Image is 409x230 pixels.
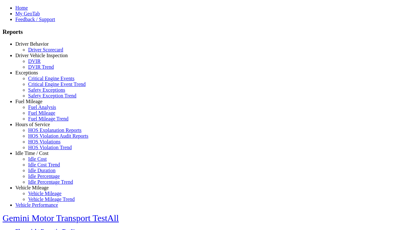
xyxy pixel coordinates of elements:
[28,93,76,98] a: Safety Exception Trend
[28,47,63,52] a: Driver Scorecard
[15,41,49,47] a: Driver Behavior
[28,173,60,179] a: Idle Percentage
[15,185,49,190] a: Vehicle Mileage
[15,99,42,104] a: Fuel Mileage
[28,145,72,150] a: HOS Violation Trend
[28,81,86,87] a: Critical Engine Event Trend
[28,191,61,196] a: Vehicle Mileage
[3,213,119,223] a: Gemini Motor Transport TestAll
[28,156,47,162] a: Idle Cost
[28,64,54,70] a: DVIR Trend
[28,127,81,133] a: HOS Explanation Reports
[28,133,89,139] a: HOS Violation Audit Reports
[28,179,73,185] a: Idle Percentage Trend
[28,104,56,110] a: Fuel Analysis
[28,196,75,202] a: Vehicle Mileage Trend
[28,116,68,121] a: Fuel Mileage Trend
[28,87,65,93] a: Safety Exceptions
[15,70,38,75] a: Exceptions
[15,53,68,58] a: Driver Vehicle Inspection
[28,168,56,173] a: Idle Duration
[28,162,60,167] a: Idle Cost Trend
[3,28,406,35] h3: Reports
[15,150,49,156] a: Idle Time / Cost
[15,5,28,11] a: Home
[28,110,55,116] a: Fuel Mileage
[15,202,58,208] a: Vehicle Performance
[15,11,40,16] a: My GeoTab
[28,139,60,144] a: HOS Violations
[15,17,55,22] a: Feedback / Support
[28,76,74,81] a: Critical Engine Events
[28,58,41,64] a: DVIR
[15,122,50,127] a: Hours of Service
